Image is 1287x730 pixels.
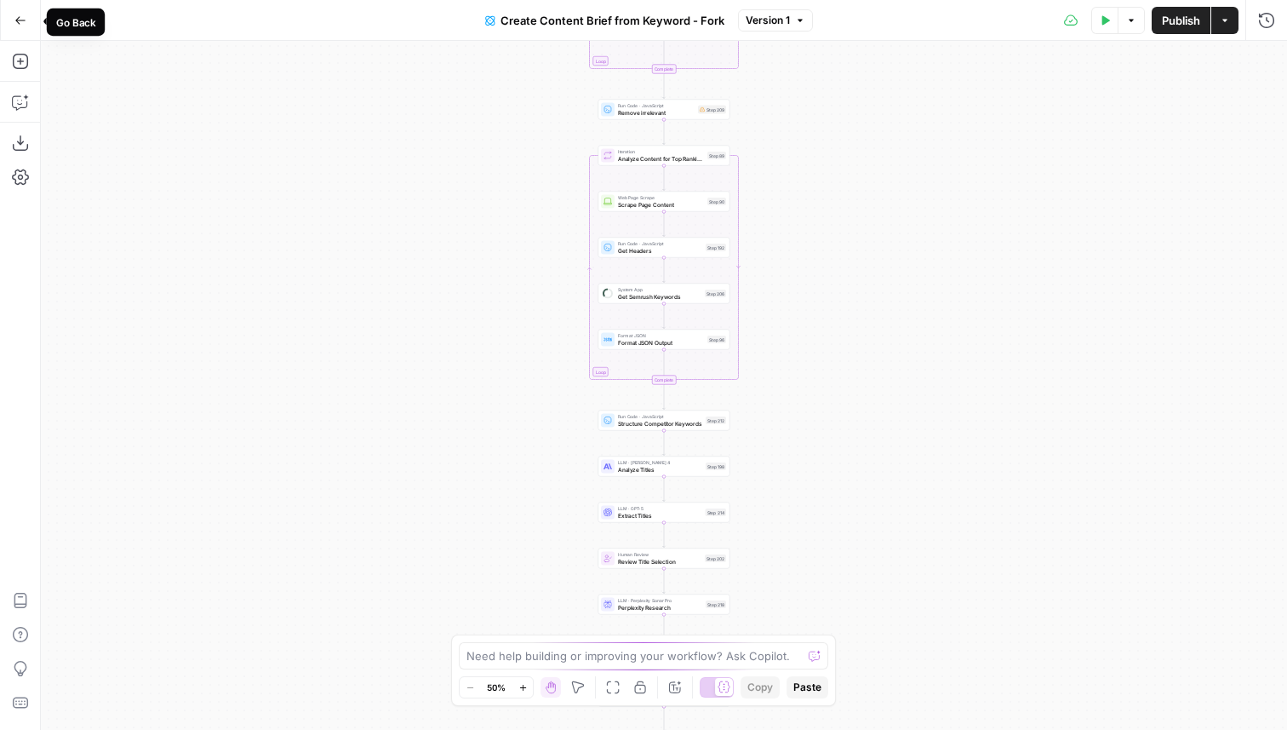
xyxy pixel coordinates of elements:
[598,65,730,74] div: Complete
[618,459,702,466] span: LLM · [PERSON_NAME] 4
[475,7,735,34] button: Create Content Brief from Keyword - Fork
[598,100,730,120] div: Run Code · JavaScriptRemove irrelevantStep 209
[705,290,726,297] div: Step 206
[706,601,726,608] div: Step 218
[652,65,677,74] div: Complete
[598,192,730,212] div: Web Page ScrapeScrape Page ContentStep 90
[663,120,666,145] g: Edge from step_209 to step_89
[741,676,780,698] button: Copy
[698,106,726,114] div: Step 209
[663,477,666,502] g: Edge from step_198 to step_214
[487,681,506,694] span: 50%
[707,152,726,159] div: Step 89
[618,102,695,109] span: Run Code · JavaScript
[663,569,666,594] g: Edge from step_202 to step_218
[652,376,677,385] div: Complete
[598,411,730,431] div: Run Code · JavaScriptStructure Competitor KeywordsStep 212
[598,238,730,258] div: Run Code · JavaScriptGet HeadersStep 192
[663,615,666,640] g: Edge from step_218 to step_197
[500,12,724,29] span: Create Content Brief from Keyword - Fork
[706,244,726,251] div: Step 192
[747,680,773,695] span: Copy
[598,376,730,385] div: Complete
[663,385,666,410] g: Edge from step_89-iteration-end to step_212
[706,463,726,470] div: Step 198
[598,503,730,523] div: LLM · GPT-5Extract TitlesStep 214
[618,505,702,512] span: LLM · GPT-5
[746,13,790,28] span: Version 1
[618,108,695,117] span: Remove irrelevant
[618,194,704,201] span: Web Page Scrape
[618,332,704,339] span: Format JSON
[663,431,666,456] g: Edge from step_212 to step_198
[706,509,727,516] div: Step 214
[793,680,821,695] span: Paste
[707,198,726,205] div: Step 90
[663,74,666,99] g: Edge from step_207-iteration-end to step_209
[598,330,730,350] div: Format JSONFormat JSON OutputStep 96
[598,595,730,615] div: LLM · Perplexity Sonar ProPerplexity ResearchStep 218
[598,549,730,569] div: Human ReviewReview Title SelectionStep 202
[618,292,701,301] span: Get Semrush Keywords
[1162,12,1200,29] span: Publish
[663,258,666,283] g: Edge from step_192 to step_206
[706,417,726,424] div: Step 212
[618,511,702,520] span: Extract Titles
[663,523,666,548] g: Edge from step_214 to step_202
[618,603,702,612] span: Perplexity Research
[618,465,702,474] span: Analyze Titles
[618,148,704,155] span: Iteration
[598,284,730,304] div: System AppGet Semrush KeywordsStep 206
[618,413,702,420] span: Run Code · JavaScript
[663,166,666,191] g: Edge from step_89 to step_90
[738,9,813,32] button: Version 1
[663,304,666,329] g: Edge from step_206 to step_96
[618,419,702,428] span: Structure Competitor Keywords
[618,200,704,209] span: Scrape Page Content
[618,286,701,293] span: System App
[618,551,701,558] span: Human Review
[618,597,702,604] span: LLM · Perplexity Sonar Pro
[707,336,726,343] div: Step 96
[55,14,95,30] div: Go Back
[598,457,730,477] div: LLM · [PERSON_NAME] 4Analyze TitlesStep 198
[786,676,828,698] button: Paste
[663,212,666,237] g: Edge from step_90 to step_192
[618,154,704,163] span: Analyze Content for Top Ranking Pages
[618,557,701,566] span: Review Title Selection
[598,146,730,166] div: LoopIterationAnalyze Content for Top Ranking PagesStep 89
[1152,7,1210,34] button: Publish
[705,555,726,562] div: Step 202
[618,240,702,247] span: Run Code · JavaScript
[618,338,704,347] span: Format JSON Output
[618,246,702,255] span: Get Headers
